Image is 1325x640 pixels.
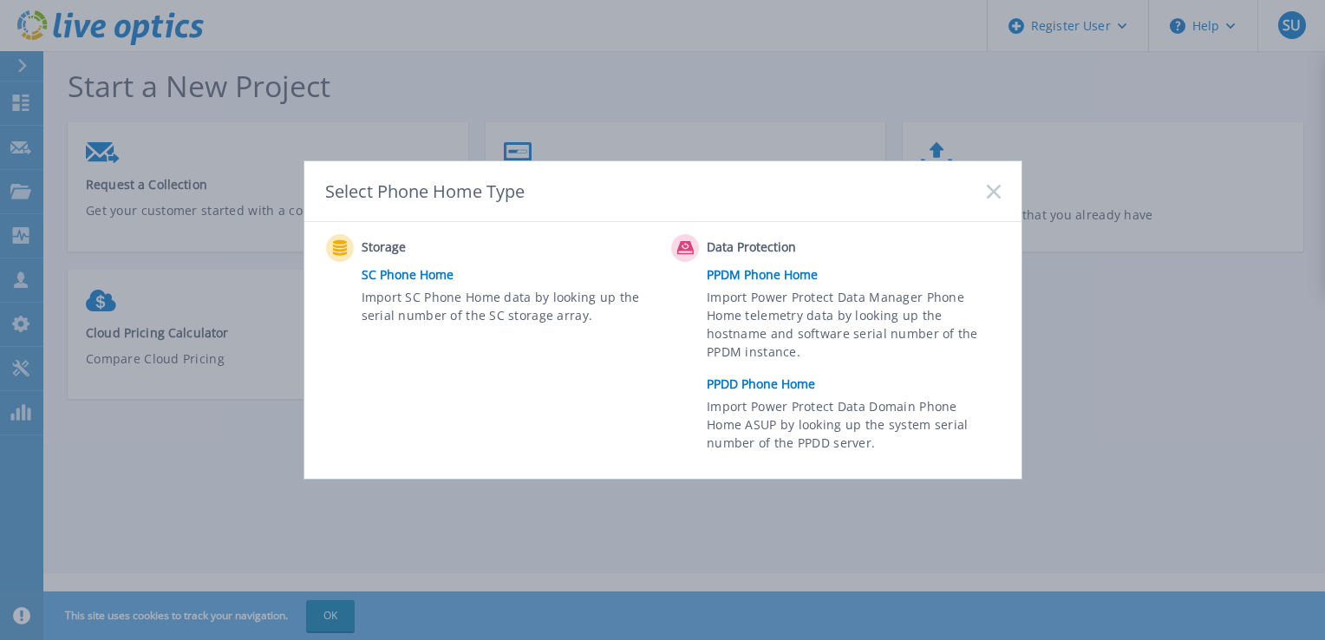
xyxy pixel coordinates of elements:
span: Import Power Protect Data Manager Phone Home telemetry data by looking up the hostname and softwa... [707,288,995,368]
a: SC Phone Home [362,262,663,288]
a: PPDD Phone Home [707,371,1008,397]
span: Data Protection [707,238,879,258]
span: Import Power Protect Data Domain Phone Home ASUP by looking up the system serial number of the PP... [707,397,995,457]
span: Storage [362,238,534,258]
span: Import SC Phone Home data by looking up the serial number of the SC storage array. [362,288,650,328]
a: PPDM Phone Home [707,262,1008,288]
div: Select Phone Home Type [325,180,526,203]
